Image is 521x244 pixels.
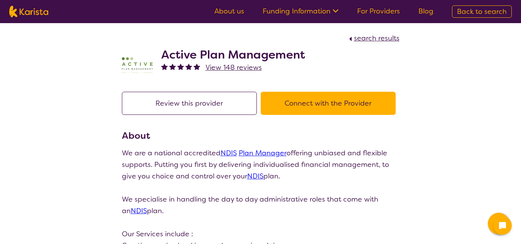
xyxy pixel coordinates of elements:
[457,7,507,16] span: Back to search
[122,228,400,240] p: Our Services include :
[261,92,396,115] button: Connect with the Provider
[177,63,184,70] img: fullstar
[214,7,244,16] a: About us
[239,148,287,158] a: Plan Manager
[122,147,400,182] p: We are a national accredited offering unbiased and flexible supports. Putting you first by delive...
[418,7,433,16] a: Blog
[206,63,262,72] span: View 148 reviews
[131,206,147,215] a: NDIS
[261,99,400,108] a: Connect with the Provider
[122,129,400,143] h3: About
[206,62,262,73] a: View 148 reviews
[122,99,261,108] a: Review this provider
[185,63,192,70] img: fullstar
[169,63,176,70] img: fullstar
[161,48,305,62] h2: Active Plan Management
[357,7,400,16] a: For Providers
[488,213,509,234] button: Channel Menu
[347,34,400,43] a: search results
[122,194,400,217] p: We specialise in handling the day to day administrative roles that come with an plan.
[221,148,237,158] a: NDIS
[161,63,168,70] img: fullstar
[263,7,339,16] a: Funding Information
[354,34,400,43] span: search results
[9,6,48,17] img: Karista logo
[122,92,257,115] button: Review this provider
[122,50,153,81] img: pypzb5qm7jexfhutod0x.png
[452,5,512,18] a: Back to search
[247,172,263,181] a: NDIS
[194,63,200,70] img: fullstar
